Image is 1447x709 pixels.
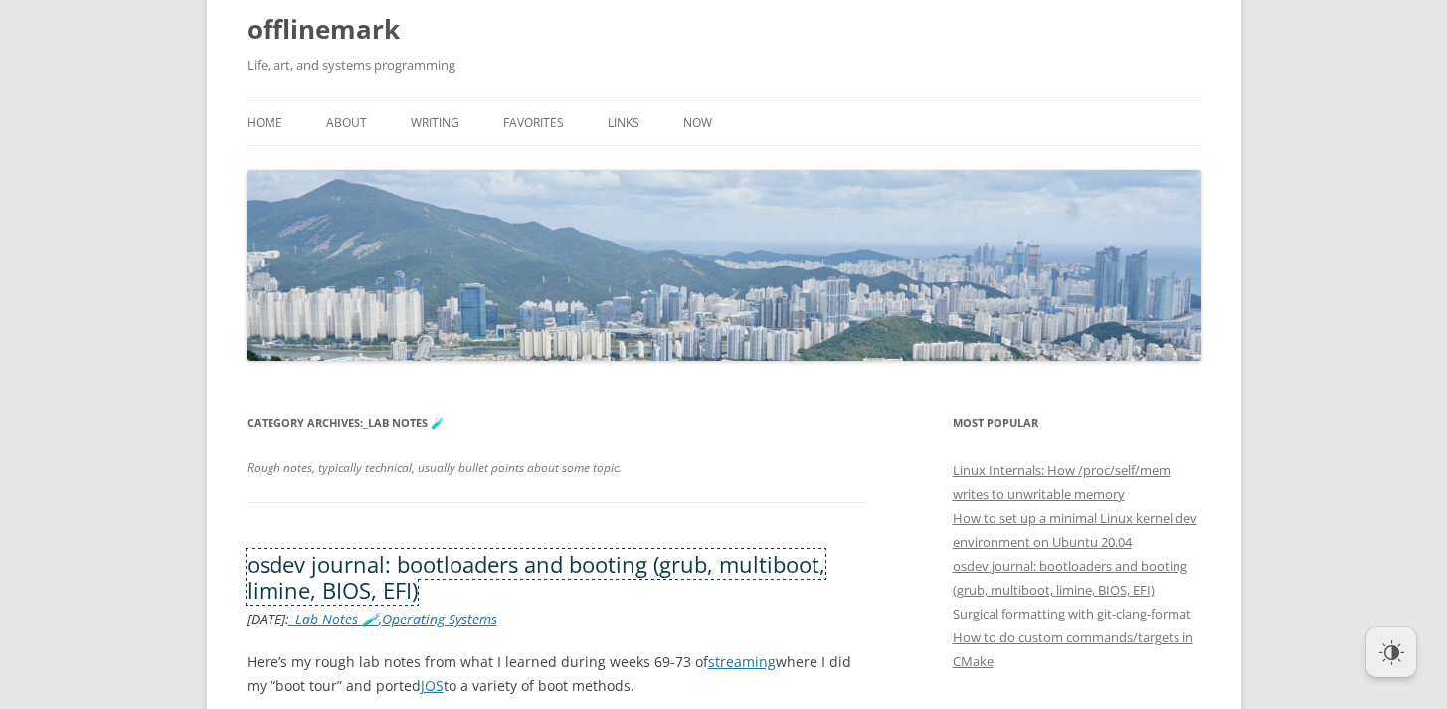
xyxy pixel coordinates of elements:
[708,652,776,671] a: streaming
[247,650,868,698] p: Here’s my rough lab notes from what I learned during weeks 69-73 of where I did my “boot tour” an...
[411,101,459,145] a: Writing
[363,415,445,430] span: _Lab Notes 🧪
[247,53,1201,77] h2: Life, art, and systems programming
[608,101,639,145] a: Links
[247,610,285,628] time: [DATE]
[247,459,622,476] em: Rough notes, typically technical, usually bullet points about some topic.
[953,461,1171,503] a: Linux Internals: How /proc/self/mem writes to unwritable memory
[247,610,497,628] i: : ,
[953,628,1193,670] a: How to do custom commands/targets in CMake
[247,411,868,435] h1: Category Archives:
[953,509,1197,551] a: How to set up a minimal Linux kernel dev environment on Ubuntu 20.04
[953,605,1191,622] a: Surgical formatting with git-clang-format
[953,557,1187,599] a: osdev journal: bootloaders and booting (grub, multiboot, limine, BIOS, EFI)
[953,411,1201,435] h3: Most Popular
[247,549,825,605] a: osdev journal: bootloaders and booting (grub, multiboot, limine, BIOS, EFI)
[421,676,444,695] a: JOS
[683,101,712,145] a: Now
[247,101,282,145] a: Home
[247,170,1201,360] img: offlinemark
[247,5,400,53] a: offlinemark
[326,101,367,145] a: About
[382,610,497,628] a: Operating Systems
[503,101,564,145] a: Favorites
[289,610,379,628] a: _Lab Notes 🧪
